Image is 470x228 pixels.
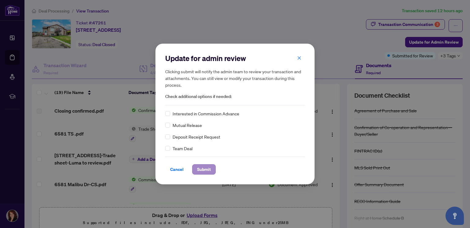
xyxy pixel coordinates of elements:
[165,68,305,88] h5: Clicking submit will notify the admin team to review your transaction and attachments. You can st...
[446,207,464,225] button: Open asap
[165,164,188,175] button: Cancel
[297,56,301,60] span: close
[173,122,202,128] span: Mutual Release
[192,164,216,175] button: Submit
[173,145,192,152] span: Team Deal
[173,110,239,117] span: Interested in Commission Advance
[165,53,305,63] h2: Update for admin review
[170,165,184,174] span: Cancel
[173,133,220,140] span: Deposit Receipt Request
[165,93,305,100] span: Check additional options if needed:
[197,165,211,174] span: Submit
